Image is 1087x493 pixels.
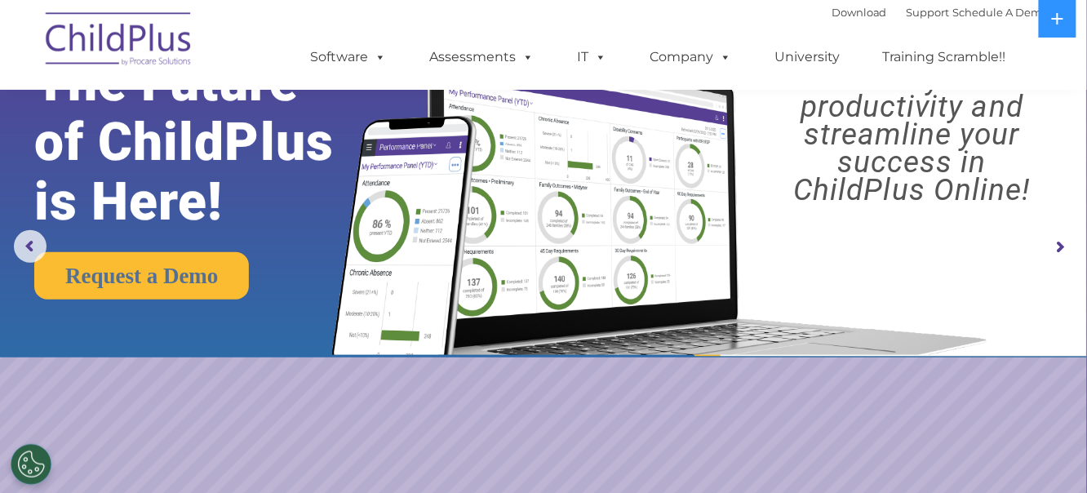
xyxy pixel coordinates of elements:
a: University [758,41,856,73]
a: Support [907,6,950,19]
font: | [832,6,1049,19]
a: Assessments [413,41,550,73]
a: Software [294,41,402,73]
a: Schedule A Demo [953,6,1049,19]
a: Company [633,41,748,73]
span: Phone number [227,175,296,187]
rs-layer: The Future of ChildPlus is Here! [34,53,381,232]
a: Training Scramble!! [867,41,1023,73]
button: Cookies Settings [11,444,51,485]
img: ChildPlus by Procare Solutions [38,1,201,82]
a: Request a Demo [34,252,249,300]
rs-layer: Boost your productivity and streamline your success in ChildPlus Online! [751,65,1073,204]
a: IT [561,41,623,73]
a: Download [832,6,887,19]
span: Last name [227,108,277,120]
